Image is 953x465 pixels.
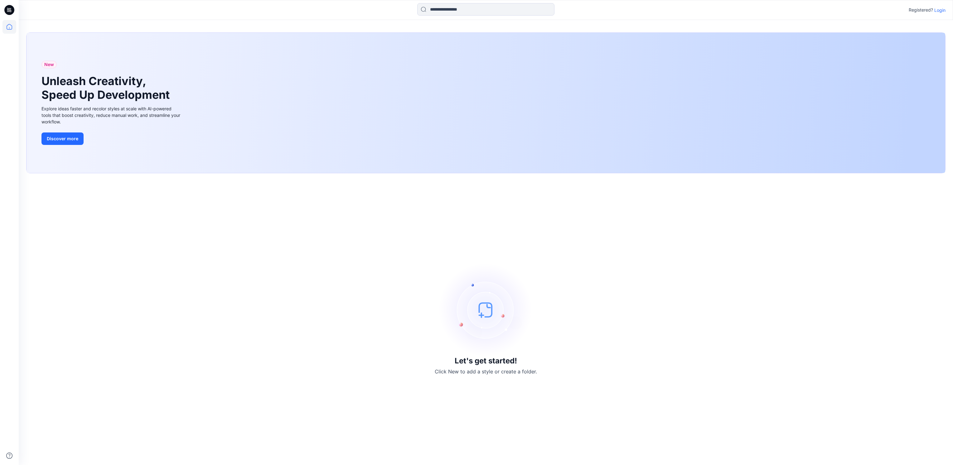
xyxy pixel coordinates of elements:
h3: Let's get started! [455,357,517,365]
h1: Unleash Creativity, Speed Up Development [41,74,172,101]
p: Login [934,7,946,13]
span: New [44,61,54,68]
p: Registered? [909,6,933,14]
div: Explore ideas faster and recolor styles at scale with AI-powered tools that boost creativity, red... [41,105,182,125]
button: Discover more [41,132,84,145]
img: empty-state-image.svg [439,263,533,357]
a: Discover more [41,132,182,145]
p: Click New to add a style or create a folder. [435,368,537,375]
